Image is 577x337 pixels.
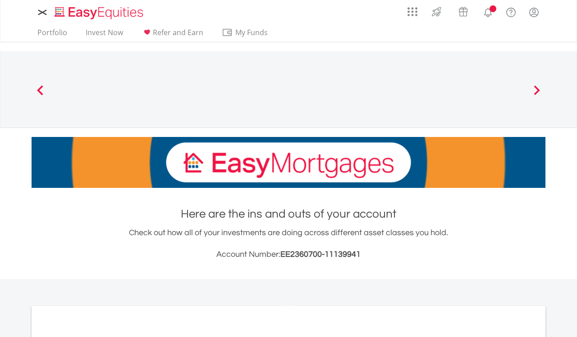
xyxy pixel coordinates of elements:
[476,2,499,20] a: Notifications
[82,28,127,42] a: Invest Now
[51,2,147,20] a: Home page
[32,137,545,188] img: EasyMortage Promotion Banner
[456,5,471,19] img: vouchers-v2.svg
[34,28,71,42] a: Portfolio
[402,2,423,17] a: AppsGrid
[53,5,147,20] img: EasyEquities_Logo.png
[153,27,203,37] span: Refer and Earn
[429,5,444,19] img: thrive-v2.svg
[32,227,545,261] div: Check out how all of your investments are doing across different asset classes you hold.
[280,250,361,259] span: EE2360700-11139941
[499,2,522,20] a: FAQ's and Support
[408,7,417,17] img: grid-menu-icon.svg
[222,27,281,38] span: My Funds
[138,28,207,42] a: Refer and Earn
[522,2,545,22] a: My Profile
[450,2,476,19] a: Vouchers
[32,206,545,222] h1: Here are the ins and outs of your account
[32,248,545,261] h3: Account Number:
